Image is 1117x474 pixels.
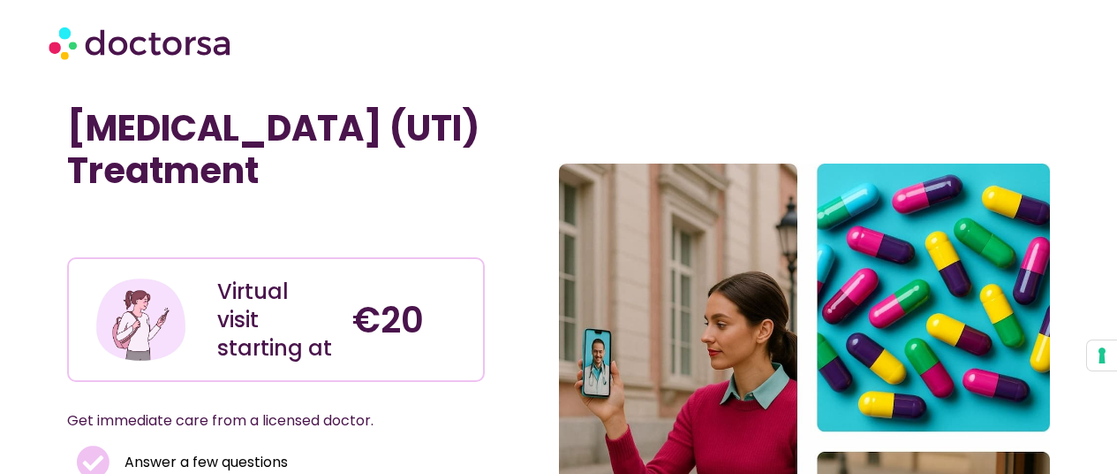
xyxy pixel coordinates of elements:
[67,107,485,192] h1: [MEDICAL_DATA] (UTI) Treatment
[67,409,442,433] p: Get immediate care from a licensed doctor.
[1087,340,1117,371] button: Your consent preferences for tracking technologies
[76,218,341,240] iframe: Customer reviews powered by Trustpilot
[94,272,187,366] img: Illustration depicting a young woman in a casual outfit, engaged with her smartphone. She has a p...
[352,299,470,341] h4: €20
[217,278,335,363] div: Virtual visit starting at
